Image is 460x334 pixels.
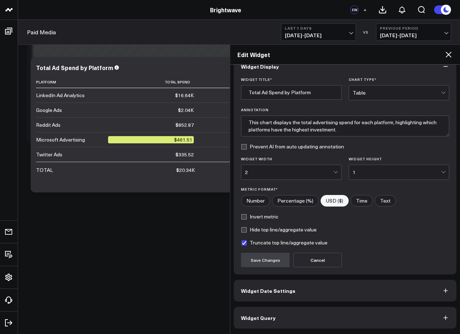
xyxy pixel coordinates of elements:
div: TOTAL [36,166,53,174]
label: Text [375,195,396,207]
div: LinkedIn Ad Analytics [36,92,85,99]
label: Time [350,195,373,207]
a: Paid Media [27,28,56,36]
div: 1 [353,169,441,175]
label: Invert metric [241,214,278,220]
label: Widget Title * [241,77,341,82]
label: Widget Height [349,157,449,161]
button: + [361,5,369,14]
button: Widget Display [234,56,456,77]
b: Previous Period [380,26,447,30]
th: Total Spend [108,76,200,88]
button: Cancel [293,253,342,267]
label: Hide top line/aggregate value [241,227,317,233]
div: Reddit Ads [36,121,61,129]
button: Save Changes [241,253,290,267]
button: Last 7 Days[DATE]-[DATE] [281,23,356,41]
button: Widget Date Settings [234,280,456,302]
div: Table [353,90,441,96]
label: USD ($) [321,195,349,207]
div: Google Ads [36,107,62,114]
div: $2.04K [178,107,194,114]
div: Total Ad Spend by Platform [36,64,113,71]
h2: Edit Widget [237,51,444,58]
button: Widget Query [234,307,456,329]
div: Twitter Ads [36,151,62,158]
input: Enter your widget title [241,85,341,100]
label: Widget Width [241,157,341,161]
div: $335.52 [175,151,194,158]
span: Widget Date Settings [241,288,295,294]
label: Prevent AI from auto updating annotation [241,144,344,149]
div: EW [350,5,359,14]
textarea: This chart displays the total advertising spend for each platform, highlighting which platforms h... [241,116,449,136]
div: $461.51 [108,136,194,143]
span: Widget Display [241,64,279,69]
label: Annotation [241,108,449,112]
span: [DATE] - [DATE] [285,32,352,38]
th: Platform [36,76,108,88]
div: 2 [245,169,333,175]
label: Metric Format* [241,187,449,191]
div: $16.64K [175,92,194,99]
a: Brightwave [210,6,241,14]
div: Microsoft Advertising [36,136,85,143]
div: $852.87 [175,121,194,129]
label: Number [241,195,270,207]
b: Last 7 Days [285,26,352,30]
th: Change [200,76,262,88]
div: VS [359,30,372,34]
div: $20.34K [176,166,195,174]
label: Truncate top line/aggregate value [241,240,327,246]
button: Previous Period[DATE]-[DATE] [376,23,451,41]
span: + [363,7,367,12]
label: Chart Type * [349,77,449,82]
span: Widget Query [241,315,276,321]
span: [DATE] - [DATE] [380,32,447,38]
label: Percentage (%) [272,195,319,207]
